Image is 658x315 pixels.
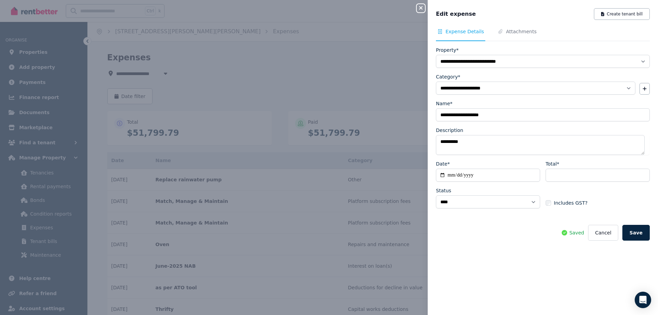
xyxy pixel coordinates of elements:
[554,199,587,206] span: Includes GST?
[436,100,452,107] label: Name*
[622,225,650,241] button: Save
[546,160,559,167] label: Total*
[546,200,551,206] input: Includes GST?
[506,28,536,35] span: Attachments
[436,28,650,41] nav: Tabs
[635,292,651,308] div: Open Intercom Messenger
[436,160,450,167] label: Date*
[594,8,650,20] button: Create tenant bill
[436,187,451,194] label: Status
[569,229,584,236] span: Saved
[588,225,618,241] button: Cancel
[436,10,476,18] span: Edit expense
[436,73,460,80] label: Category*
[446,28,484,35] span: Expense Details
[436,47,459,53] label: Property*
[436,127,463,134] label: Description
